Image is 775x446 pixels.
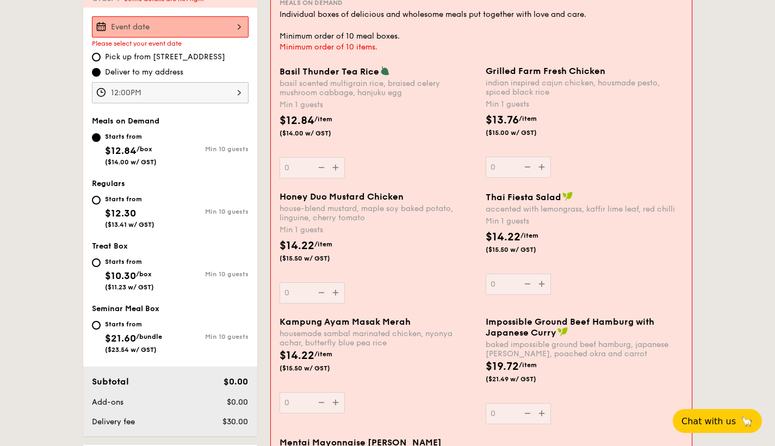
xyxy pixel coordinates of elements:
img: icon-vegan.f8ff3823.svg [562,191,573,201]
span: Delivery fee [92,417,135,426]
span: /item [519,361,537,369]
div: housemade sambal marinated chicken, nyonya achar, butterfly blue pea rice [280,329,477,348]
span: ($14.00 w/ GST) [105,158,157,166]
span: $19.72 [486,360,519,373]
span: $12.84 [105,145,137,157]
img: icon-vegan.f8ff3823.svg [557,327,568,337]
span: /bundle [136,333,162,340]
span: /item [314,350,332,358]
div: Min 1 guests [486,216,683,227]
input: Deliver to my address [92,68,101,77]
span: ($15.50 w/ GST) [280,254,354,263]
span: /box [137,145,152,153]
span: Seminar Meal Box [92,304,159,313]
span: $12.84 [280,114,314,127]
span: $14.22 [486,231,520,244]
div: Starts from [105,132,157,141]
span: ($15.50 w/ GST) [280,364,354,373]
input: Starts from$21.60/bundle($23.54 w/ GST)Min 10 guests [92,321,101,330]
input: Pick up from [STREET_ADDRESS] [92,53,101,61]
span: Thai Fiesta Salad [486,192,561,202]
span: Add-ons [92,398,123,407]
div: indian inspired cajun chicken, housmade pesto, spiced black rice [486,78,683,97]
span: ($15.00 w/ GST) [486,128,560,137]
span: ($14.00 w/ GST) [280,129,354,138]
button: Chat with us🦙 [673,409,762,433]
div: house-blend mustard, maple soy baked potato, linguine, cherry tomato [280,204,477,222]
div: Min 10 guests [170,208,249,215]
div: Min 10 guests [170,145,249,153]
span: Treat Box [92,241,128,251]
span: $14.22 [280,239,314,252]
span: Deliver to my address [105,67,183,78]
span: 🦙 [740,415,753,428]
input: Event time [92,82,249,103]
div: Individual boxes of delicious and wholesome meals put together with love and care. Minimum order ... [280,9,683,42]
span: $10.30 [105,270,136,282]
div: Starts from [105,257,154,266]
span: /item [314,115,332,123]
span: ($15.50 w/ GST) [486,245,560,254]
span: ($23.54 w/ GST) [105,346,157,354]
span: $14.22 [280,349,314,362]
div: Minimum order of 10 items. [280,42,683,53]
input: Starts from$12.84/box($14.00 w/ GST)Min 10 guests [92,133,101,142]
span: $13.76 [486,114,519,127]
div: Min 1 guests [280,100,477,110]
span: Chat with us [681,416,736,426]
span: Meals on Demand [92,116,159,126]
span: Impossible Ground Beef Hamburg with Japanese Curry [486,317,654,338]
div: Starts from [105,320,162,329]
span: Grilled Farm Fresh Chicken [486,66,605,76]
span: Regulars [92,179,125,188]
div: accented with lemongrass, kaffir lime leaf, red chilli [486,205,683,214]
div: Starts from [105,195,154,203]
div: basil scented multigrain rice, braised celery mushroom cabbage, hanjuku egg [280,79,477,97]
span: Pick up from [STREET_ADDRESS] [105,52,225,63]
span: $21.60 [105,332,136,344]
span: $0.00 [227,398,248,407]
span: Honey Duo Mustard Chicken [280,191,404,202]
div: Min 10 guests [170,333,249,340]
span: Subtotal [92,376,129,387]
span: /item [520,232,538,239]
div: Min 10 guests [170,270,249,278]
span: $30.00 [222,417,248,426]
span: ($21.49 w/ GST) [486,375,560,383]
span: /item [519,115,537,122]
input: Starts from$12.30($13.41 w/ GST)Min 10 guests [92,196,101,205]
div: Min 1 guests [486,99,683,110]
span: $12.30 [105,207,136,219]
span: /item [314,240,332,248]
div: Please select your event date [92,40,249,47]
div: baked impossible ground beef hamburg, japanese [PERSON_NAME], poached okra and carrot [486,340,683,358]
span: $0.00 [224,376,248,387]
span: ($13.41 w/ GST) [105,221,154,228]
span: ($11.23 w/ GST) [105,283,154,291]
span: Basil Thunder Tea Rice [280,66,379,77]
div: Min 1 guests [280,225,477,236]
input: Starts from$10.30/box($11.23 w/ GST)Min 10 guests [92,258,101,267]
input: Event date [92,16,249,38]
span: /box [136,270,152,278]
img: icon-vegetarian.fe4039eb.svg [380,66,390,76]
span: Kampung Ayam Masak Merah [280,317,411,327]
